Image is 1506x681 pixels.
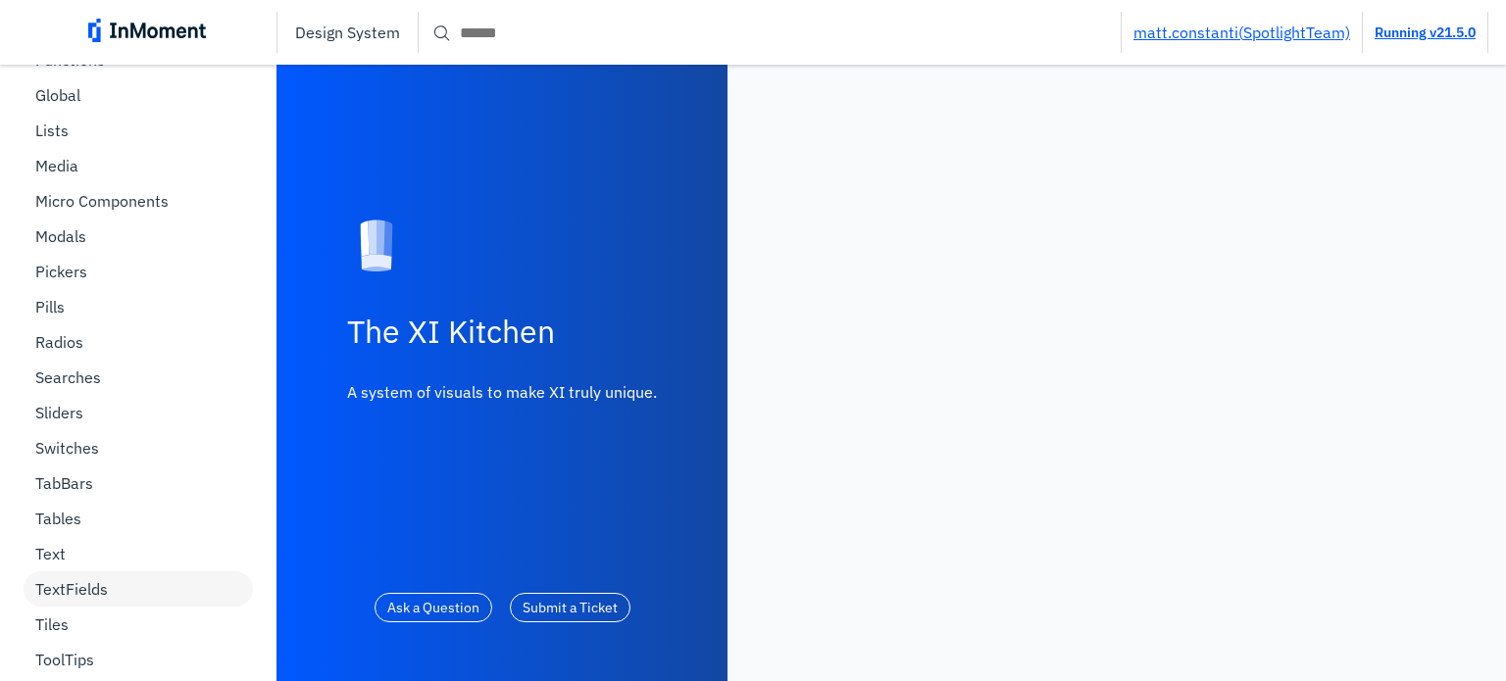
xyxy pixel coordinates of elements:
p: Searches [35,367,101,387]
p: Switches [35,438,99,458]
h2: The XI Kitchen [347,312,657,353]
p: Design System [295,23,400,42]
p: Micro Components [35,191,169,211]
p: Tables [35,509,81,528]
p: Radios [35,332,83,352]
a: Running v21.5.0 [1375,24,1476,41]
p: Tiles [35,614,69,634]
button: Submit a Ticket [510,593,630,622]
span: search icon [430,21,454,44]
p: Pills [35,297,65,316]
input: Search [419,15,1121,50]
img: kitchen [347,218,406,276]
p: ToolTips [35,650,94,669]
p: Modals [35,226,86,246]
p: Lists [35,121,69,140]
img: inmoment_main_full_color [88,19,206,42]
pre: Submit a Ticket [523,600,618,616]
p: Pickers [35,262,87,281]
p: A system of visuals to make XI truly unique. [347,382,657,402]
p: TextFields [35,579,108,599]
a: matt.constanti(SpotlightTeam) [1133,23,1350,42]
p: Media [35,156,78,175]
p: Sliders [35,403,83,422]
p: Text [35,544,66,563]
pre: Ask a Question [387,600,479,616]
p: TabBars [35,473,93,493]
button: Ask a Question [375,593,492,622]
